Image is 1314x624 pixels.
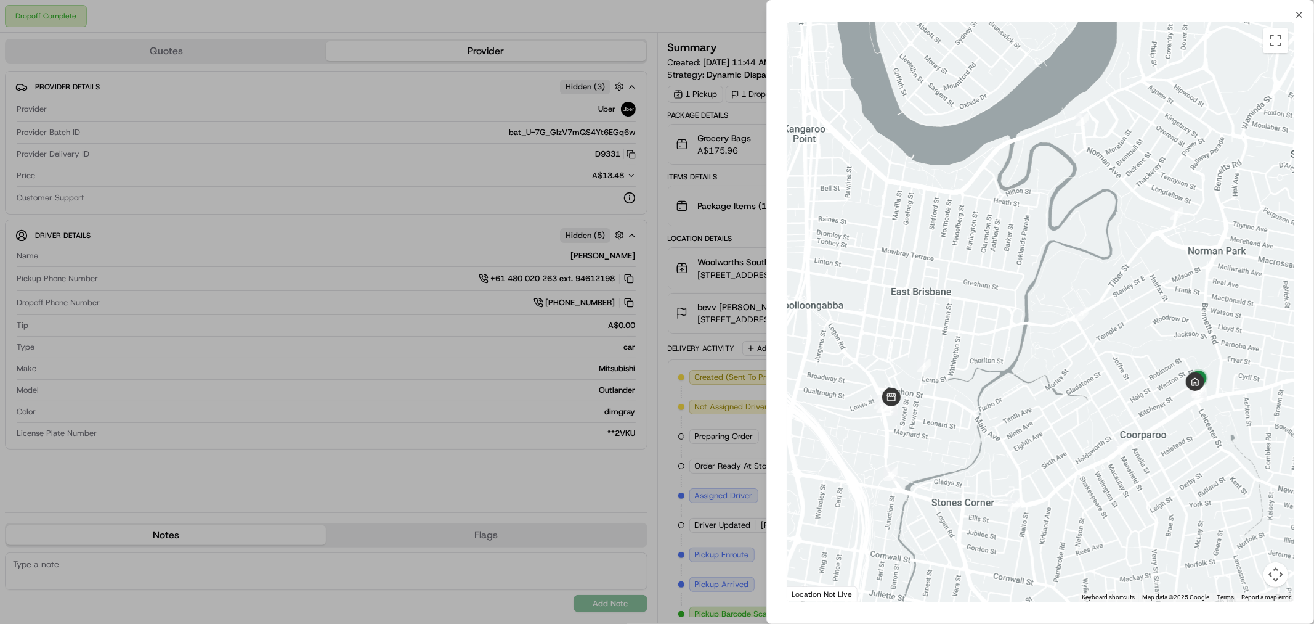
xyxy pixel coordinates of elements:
div: 13 [877,400,890,413]
a: Open this area in Google Maps (opens a new window) [790,586,830,602]
img: Google [790,586,830,602]
a: Terms (opens in new tab) [1217,594,1234,601]
div: 15 [884,467,898,481]
div: Location Not Live [787,586,858,602]
span: Map data ©2025 Google [1142,594,1209,601]
div: 3 [1075,307,1089,321]
div: 6 [874,395,888,409]
div: 1 [1076,113,1089,126]
button: Toggle fullscreen view [1263,28,1288,53]
button: Map camera controls [1263,562,1288,587]
div: 2 [1170,207,1183,220]
button: Keyboard shortcuts [1082,593,1135,602]
div: 16 [1008,498,1021,512]
div: 17 [1113,441,1127,455]
a: Report a map error [1241,594,1291,601]
div: 4 [917,359,931,372]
